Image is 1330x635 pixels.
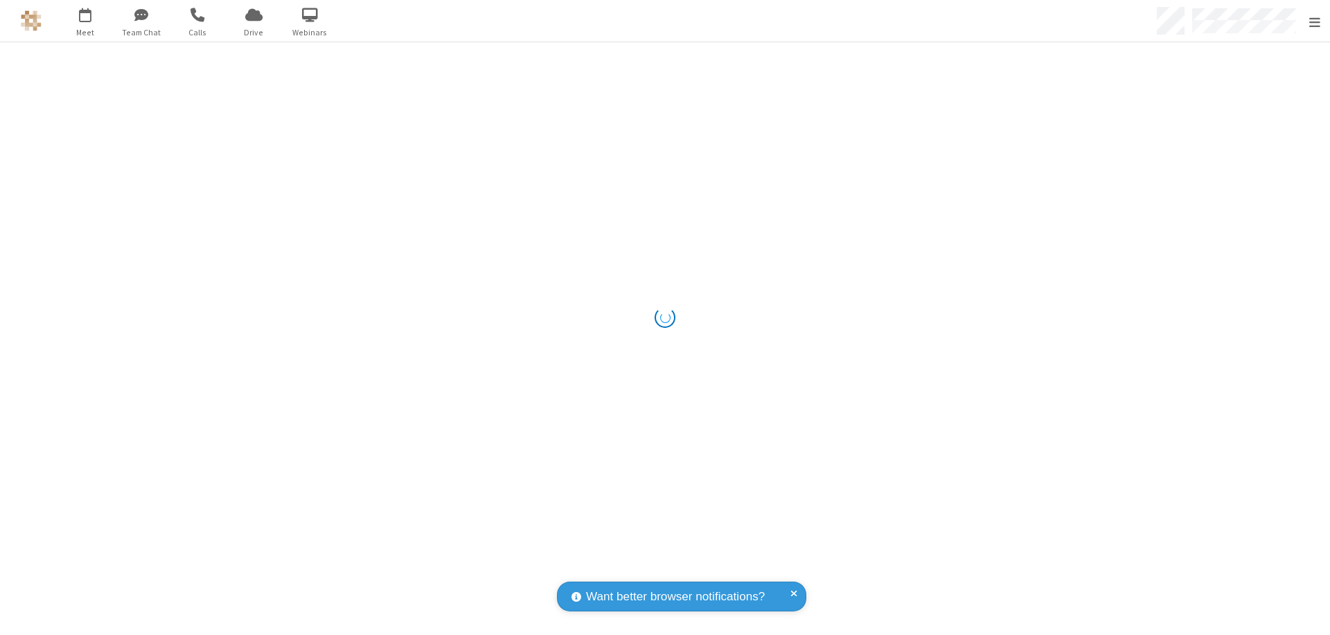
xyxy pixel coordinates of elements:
[172,26,224,39] span: Calls
[586,588,765,606] span: Want better browser notifications?
[228,26,280,39] span: Drive
[284,26,336,39] span: Webinars
[21,10,42,31] img: QA Selenium DO NOT DELETE OR CHANGE
[116,26,168,39] span: Team Chat
[60,26,112,39] span: Meet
